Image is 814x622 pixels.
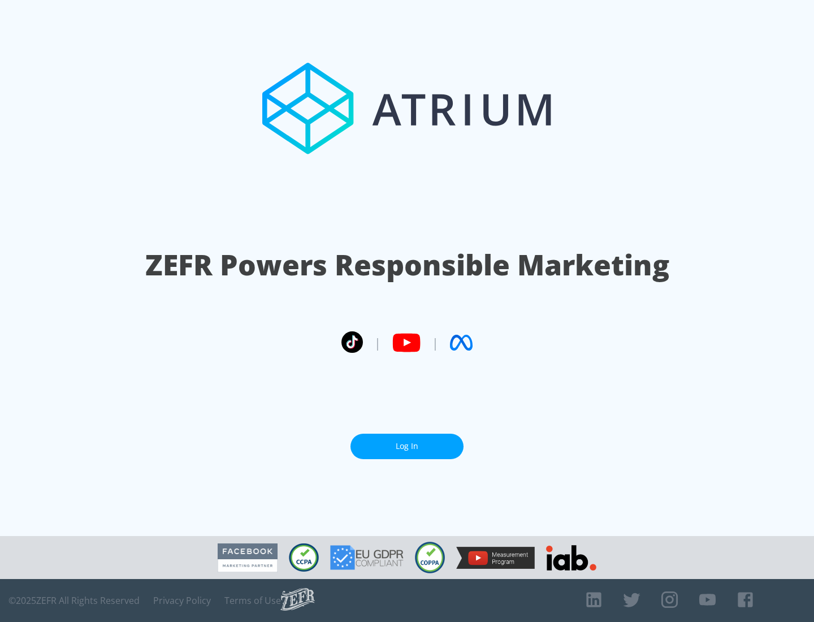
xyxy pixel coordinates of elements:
img: COPPA Compliant [415,542,445,573]
img: CCPA Compliant [289,543,319,572]
span: | [374,334,381,351]
img: GDPR Compliant [330,545,404,570]
span: | [432,334,439,351]
a: Privacy Policy [153,595,211,606]
a: Terms of Use [224,595,281,606]
span: © 2025 ZEFR All Rights Reserved [8,595,140,606]
h1: ZEFR Powers Responsible Marketing [145,245,669,284]
img: Facebook Marketing Partner [218,543,278,572]
a: Log In [350,434,464,459]
img: YouTube Measurement Program [456,547,535,569]
img: IAB [546,545,596,571]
